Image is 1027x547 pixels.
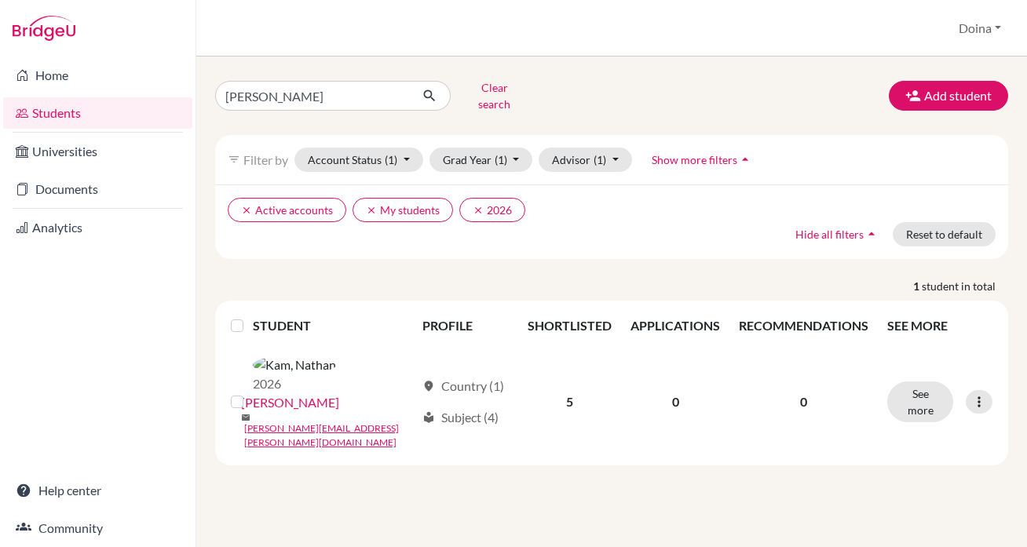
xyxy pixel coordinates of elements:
i: filter_list [228,153,240,166]
p: 0 [739,392,868,411]
img: Bridge-U [13,16,75,41]
th: PROFILE [413,307,518,345]
i: clear [241,205,252,216]
td: 0 [621,345,729,459]
button: See more [887,381,953,422]
button: Grad Year(1) [429,148,533,172]
span: mail [241,413,250,422]
a: Students [3,97,192,129]
a: Home [3,60,192,91]
a: [PERSON_NAME] [241,393,339,412]
div: Subject (4) [422,408,499,427]
button: Hide all filtersarrow_drop_up [782,222,893,246]
p: 2026 [253,374,336,393]
button: Advisor(1) [539,148,632,172]
a: Community [3,512,192,544]
i: clear [366,205,377,216]
i: clear [473,205,484,216]
th: APPLICATIONS [621,307,729,345]
a: Universities [3,136,192,167]
i: arrow_drop_up [737,151,753,167]
th: STUDENT [253,307,413,345]
button: clear2026 [459,198,525,222]
i: arrow_drop_up [864,226,879,242]
button: clearActive accounts [228,198,346,222]
span: (1) [495,153,507,166]
img: Kam, Nathan [253,356,336,374]
a: Help center [3,475,192,506]
a: [PERSON_NAME][EMAIL_ADDRESS][PERSON_NAME][DOMAIN_NAME] [244,421,415,450]
button: clearMy students [353,198,453,222]
span: local_library [422,411,435,424]
td: 5 [518,345,621,459]
button: Reset to default [893,222,996,246]
span: location_on [422,380,435,392]
span: (1) [385,153,397,166]
strong: 1 [913,278,922,294]
span: Hide all filters [795,228,864,241]
div: Country (1) [422,377,504,396]
button: Doina [952,13,1008,43]
button: Add student [889,81,1008,111]
button: Show more filtersarrow_drop_up [638,148,766,172]
span: (1) [594,153,606,166]
input: Find student by name... [215,81,410,111]
span: Filter by [243,152,288,167]
th: SHORTLISTED [518,307,621,345]
button: Account Status(1) [294,148,423,172]
th: SEE MORE [878,307,1002,345]
span: Show more filters [652,153,737,166]
span: student in total [922,278,1008,294]
a: Analytics [3,212,192,243]
a: Documents [3,173,192,205]
button: Clear search [451,75,538,116]
th: RECOMMENDATIONS [729,307,878,345]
